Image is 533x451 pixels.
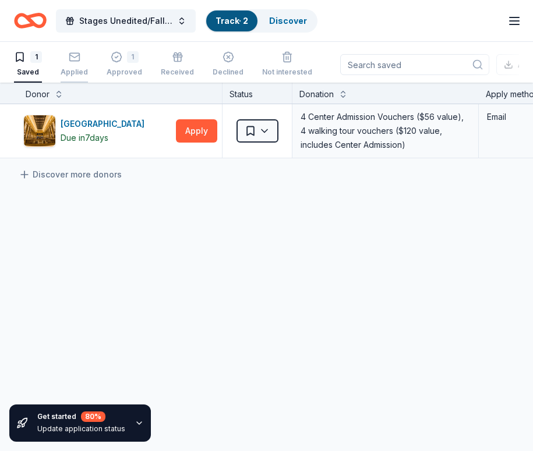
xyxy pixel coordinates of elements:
[37,411,125,422] div: Get started
[37,424,125,434] div: Update application status
[213,68,243,77] div: Declined
[216,16,248,26] a: Track· 2
[262,68,312,77] div: Not interested
[30,51,42,63] div: 1
[26,87,50,101] div: Donor
[107,47,142,83] button: 1Approved
[176,119,217,143] button: Apply
[127,51,139,63] div: 1
[79,14,172,28] span: Stages Unedited/Fall Fundraiser
[14,7,47,34] a: Home
[14,47,42,83] button: 1Saved
[223,83,292,104] div: Status
[213,47,243,83] button: Declined
[61,131,108,145] div: Due in 7 days
[56,9,196,33] button: Stages Unedited/Fall Fundraiser
[340,54,489,75] input: Search saved
[161,47,194,83] button: Received
[61,47,88,83] button: Applied
[24,115,55,147] img: Image for Chicago Architecture Center
[14,68,42,77] div: Saved
[107,68,142,77] div: Approved
[61,68,88,77] div: Applied
[205,9,317,33] button: Track· 2Discover
[262,47,312,83] button: Not interested
[81,411,105,422] div: 80 %
[19,168,122,182] a: Discover more donors
[269,16,307,26] a: Discover
[61,117,149,131] div: [GEOGRAPHIC_DATA]
[299,109,471,153] div: 4 Center Admission Vouchers ($56 value), 4 walking tour vouchers ($120 value, includes Center Adm...
[299,87,334,101] div: Donation
[23,115,171,147] button: Image for Chicago Architecture Center[GEOGRAPHIC_DATA]Due in7days
[161,68,194,77] div: Received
